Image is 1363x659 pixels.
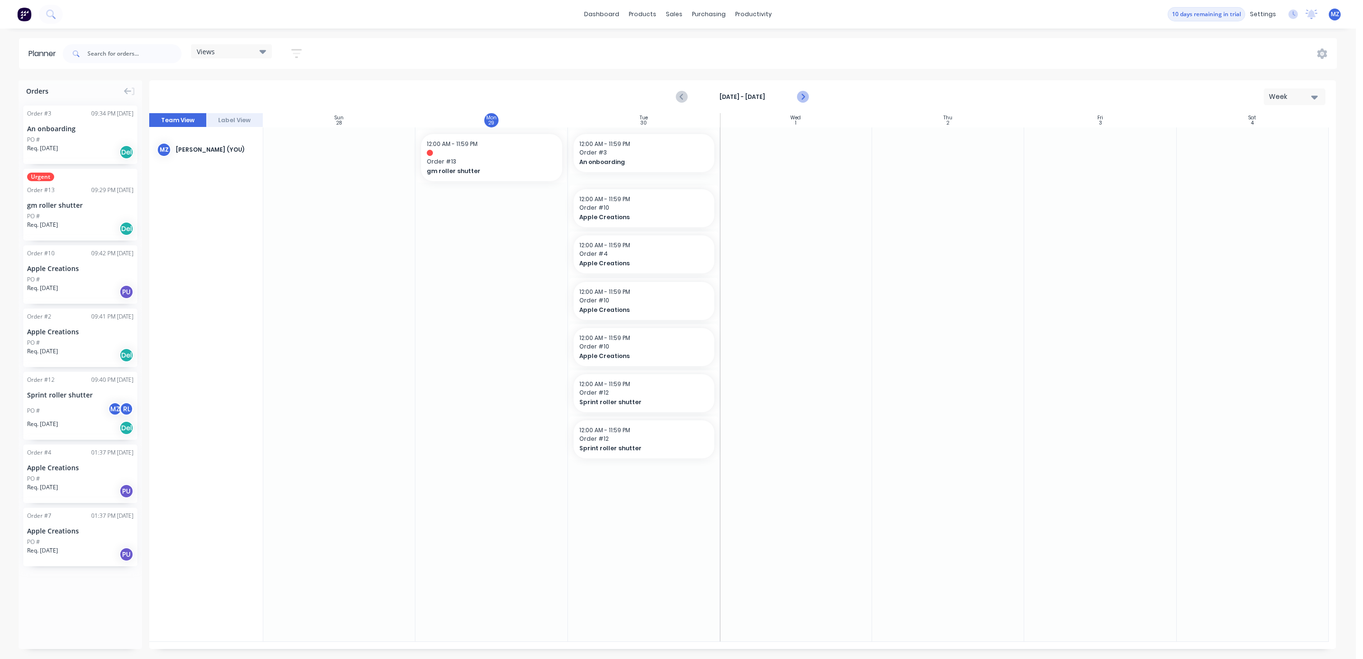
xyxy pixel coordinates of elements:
[27,173,54,181] span: Urgent
[197,47,215,57] span: Views
[91,249,134,258] div: 09:42 PM [DATE]
[27,347,58,356] span: Req. [DATE]
[661,7,687,21] div: sales
[27,200,134,210] div: gm roller shutter
[27,284,58,292] span: Req. [DATE]
[579,140,630,148] span: 12:00 AM - 11:59 PM
[27,546,58,555] span: Req. [DATE]
[947,121,950,126] div: 2
[795,121,797,126] div: 1
[119,484,134,498] div: PU
[695,93,790,101] strong: [DATE] - [DATE]
[624,7,661,21] div: products
[1245,7,1281,21] div: settings
[335,115,344,121] div: Sun
[27,463,134,473] div: Apple Creations
[579,259,696,268] span: Apple Creations
[579,213,696,222] span: Apple Creations
[486,115,497,121] div: Mon
[87,44,182,63] input: Search for orders...
[27,420,58,428] span: Req. [DATE]
[579,158,696,166] span: An onboarding
[1097,115,1103,121] div: Fri
[579,435,709,443] span: Order # 12
[790,115,801,121] div: Wed
[27,124,134,134] div: An onboarding
[943,115,952,121] div: Thu
[119,402,134,416] div: RL
[27,109,51,118] div: Order # 3
[640,121,647,126] div: 30
[91,109,134,118] div: 09:34 PM [DATE]
[119,547,134,562] div: PU
[27,221,58,229] span: Req. [DATE]
[91,512,134,520] div: 01:37 PM [DATE]
[119,222,134,236] div: Del
[1331,10,1339,19] span: MZ
[640,115,648,121] div: Tue
[27,475,40,483] div: PO #
[1248,115,1256,121] div: Sat
[119,285,134,299] div: PU
[27,136,40,144] div: PO #
[730,7,777,21] div: productivity
[27,212,40,221] div: PO #
[27,275,40,284] div: PO #
[427,167,543,175] span: gm roller shutter
[27,376,55,384] div: Order # 12
[579,388,709,397] span: Order # 12
[176,145,255,154] div: [PERSON_NAME] (You)
[579,241,630,249] span: 12:00 AM - 11:59 PM
[27,538,40,546] div: PO #
[579,288,630,296] span: 12:00 AM - 11:59 PM
[27,263,134,273] div: Apple Creations
[27,186,55,194] div: Order # 13
[489,121,494,126] div: 29
[17,7,31,21] img: Factory
[579,148,709,157] span: Order # 3
[27,339,40,347] div: PO #
[579,334,630,342] span: 12:00 AM - 11:59 PM
[27,312,51,321] div: Order # 2
[119,348,134,362] div: Del
[27,448,51,457] div: Order # 4
[579,398,696,407] span: Sprint roller shutter
[91,448,134,457] div: 01:37 PM [DATE]
[579,7,624,21] a: dashboard
[336,121,342,126] div: 28
[1269,92,1313,102] div: Week
[119,145,134,159] div: Del
[1251,121,1254,126] div: 4
[27,327,134,337] div: Apple Creations
[1099,121,1102,126] div: 3
[579,444,696,453] span: Sprint roller shutter
[579,342,709,351] span: Order # 10
[579,380,630,388] span: 12:00 AM - 11:59 PM
[91,376,134,384] div: 09:40 PM [DATE]
[206,113,263,127] button: Label View
[427,157,556,166] span: Order # 13
[1168,7,1245,21] button: 10 days remaining in trial
[579,306,696,314] span: Apple Creations
[26,86,48,96] span: Orders
[157,143,171,157] div: MZ
[579,296,709,305] span: Order # 10
[579,250,709,258] span: Order # 4
[579,204,709,212] span: Order # 10
[29,48,61,59] div: Planner
[149,113,206,127] button: Team View
[91,186,134,194] div: 09:29 PM [DATE]
[579,352,696,360] span: Apple Creations
[27,390,134,400] div: Sprint roller shutter
[687,7,730,21] div: purchasing
[27,249,55,258] div: Order # 10
[108,402,122,416] div: MZ
[579,195,630,203] span: 12:00 AM - 11:59 PM
[27,144,58,153] span: Req. [DATE]
[119,421,134,435] div: Del
[27,407,40,415] div: PO #
[579,426,630,434] span: 12:00 AM - 11:59 PM
[91,312,134,321] div: 09:41 PM [DATE]
[427,140,478,148] span: 12:00 AM - 11:59 PM
[27,512,51,520] div: Order # 7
